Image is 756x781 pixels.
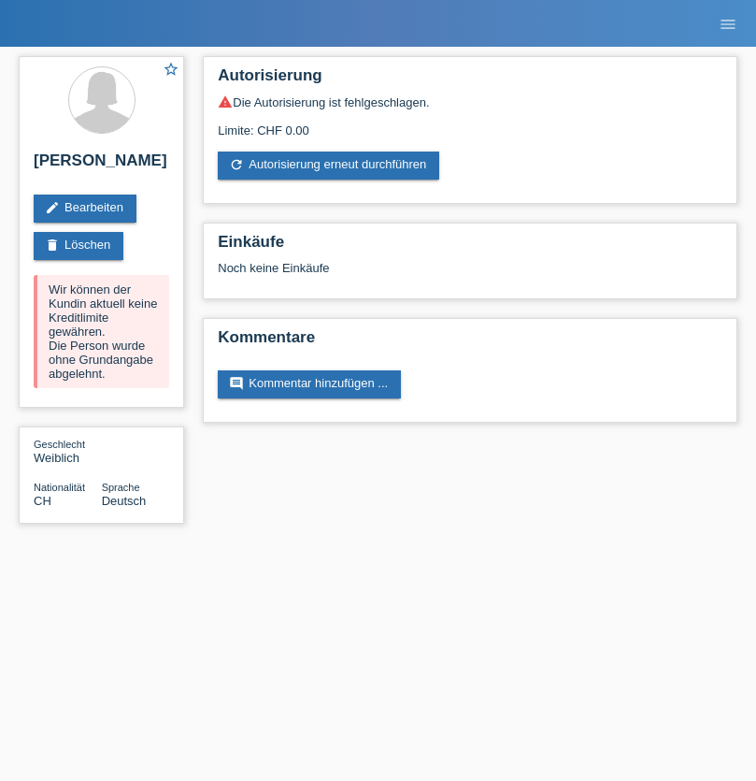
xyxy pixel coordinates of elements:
a: editBearbeiten [34,195,136,223]
span: Schweiz [34,494,51,508]
h2: Autorisierung [218,66,722,94]
div: Weiblich [34,437,102,465]
a: deleteLöschen [34,232,123,260]
i: menu [719,15,737,34]
i: star_border [163,61,179,78]
div: Limite: CHF 0.00 [218,109,722,137]
h2: Einkäufe [218,233,722,261]
i: edit [45,200,60,215]
div: Die Autorisierung ist fehlgeschlagen. [218,94,722,109]
i: comment [229,376,244,391]
span: Deutsch [102,494,147,508]
div: Wir können der Kundin aktuell keine Kreditlimite gewähren. Die Person wurde ohne Grundangabe abge... [34,275,169,388]
a: commentKommentar hinzufügen ... [218,370,401,398]
span: Nationalität [34,482,85,493]
a: menu [709,18,747,29]
h2: [PERSON_NAME] [34,152,169,180]
i: delete [45,238,60,253]
div: Noch keine Einkäufe [218,261,722,289]
span: Geschlecht [34,439,85,450]
span: Sprache [102,482,140,493]
i: refresh [229,157,244,172]
i: warning [218,94,233,109]
h2: Kommentare [218,328,722,356]
a: refreshAutorisierung erneut durchführen [218,152,439,180]
a: star_border [163,61,179,80]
